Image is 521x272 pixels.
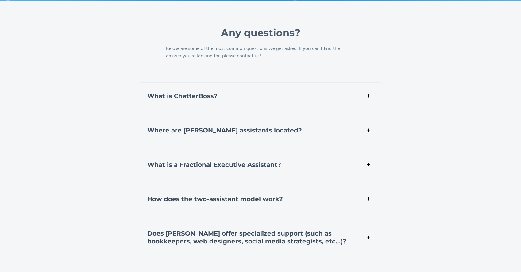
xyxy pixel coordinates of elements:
[147,127,302,134] span: Where are [PERSON_NAME] assistants located?
[166,45,340,60] span: Below are some of the most common questions we get asked. If you can’t find the answer you’re loo...
[254,15,267,21] span: FAQ
[147,230,346,245] span: Does [PERSON_NAME] offer specialized support (such as bookkeepers, web designers, social media st...
[147,161,281,168] span: What is a Fractional Executive Assistant?
[221,27,300,39] span: Any questions?
[147,117,375,132] span: At [GEOGRAPHIC_DATA], we are fractional executive assistant experts. We bring top-tier US-based s...
[147,151,370,188] span: Our 200+ fractional executive assistants are located throughout the [GEOGRAPHIC_DATA] to ensure t...
[147,220,372,250] span: ChatterBoss packages offer a two-assistant model which includes your [DEMOGRAPHIC_DATA] Executive...
[147,185,370,223] span: A ChatterBoss fractional executive assistant is a highly skilled professional who provides top-ti...
[147,92,218,100] span: What is ChatterBoss?
[147,195,283,203] span: How does the two-assistant model work?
